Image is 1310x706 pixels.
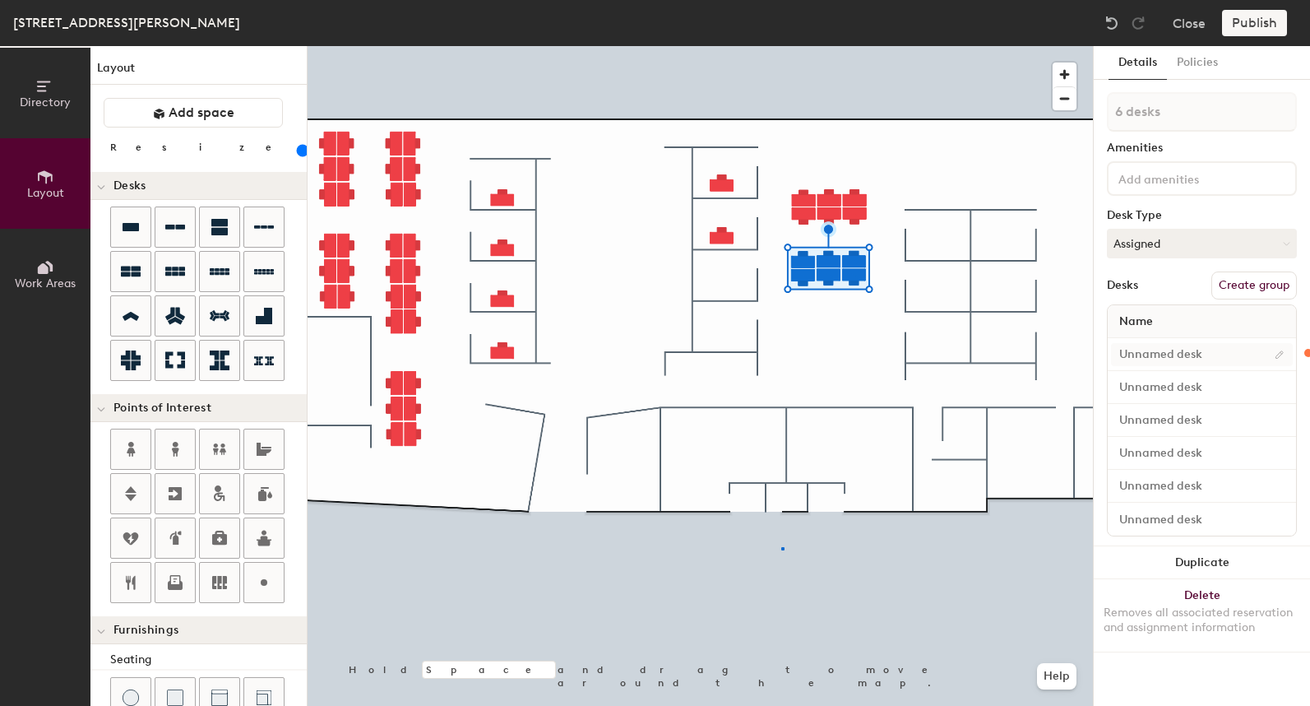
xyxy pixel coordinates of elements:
[211,690,228,706] img: Couch (middle)
[1094,579,1310,652] button: DeleteRemoves all associated reservation and assignment information
[1107,209,1297,222] div: Desk Type
[1107,229,1297,258] button: Assigned
[104,98,283,128] button: Add space
[1211,272,1297,300] button: Create group
[1115,168,1263,188] input: Add amenities
[1111,307,1161,337] span: Name
[90,59,307,85] h1: Layout
[169,105,234,121] span: Add space
[1173,10,1206,36] button: Close
[110,651,307,669] div: Seating
[1104,15,1120,31] img: Undo
[1111,376,1293,399] input: Unnamed desk
[113,624,178,637] span: Furnishings
[256,690,272,706] img: Couch (corner)
[113,402,211,415] span: Points of Interest
[27,186,64,200] span: Layout
[1167,46,1228,80] button: Policies
[1111,409,1293,432] input: Unnamed desk
[1094,546,1310,579] button: Duplicate
[15,276,76,290] span: Work Areas
[1107,142,1297,155] div: Amenities
[20,95,71,109] span: Directory
[113,179,146,193] span: Desks
[110,141,292,154] div: Resize
[167,690,183,706] img: Cushion
[1037,663,1076,690] button: Help
[1104,606,1300,635] div: Removes all associated reservation and assignment information
[1111,475,1293,498] input: Unnamed desk
[13,12,240,33] div: [STREET_ADDRESS][PERSON_NAME]
[1107,279,1138,292] div: Desks
[1111,508,1293,531] input: Unnamed desk
[1111,343,1293,366] input: Unnamed desk
[123,690,139,706] img: Stool
[1130,15,1146,31] img: Redo
[1111,442,1293,465] input: Unnamed desk
[1109,46,1167,80] button: Details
